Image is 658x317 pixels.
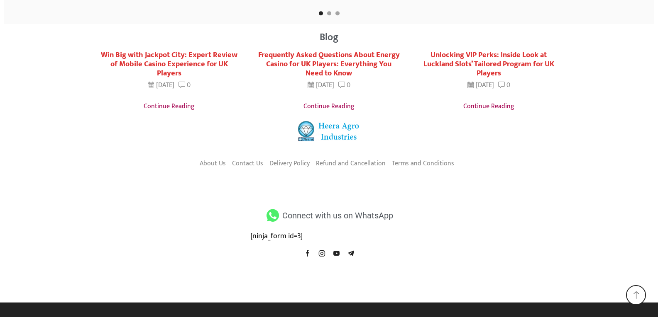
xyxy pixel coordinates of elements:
a: 0 [498,80,510,90]
span: Go to slide 2 [327,11,331,15]
h2: Blog [97,32,562,42]
a: 0 [179,80,191,90]
a: Continue reading [98,97,241,112]
a: About Us [200,157,226,171]
time: [DATE] [308,80,334,90]
span: Continue reading [144,101,195,112]
span: Connect with us on WhatsApp [280,208,393,223]
span: 0 [506,80,510,90]
a: Terms and Conditions [392,157,454,171]
time: [DATE] [467,80,494,90]
a: Delivery Policy [269,157,310,171]
div: 12 / 16 [251,51,407,112]
span: Go to slide 1 [319,11,323,15]
a: Continue reading [257,97,401,112]
a: Win Big with Jackpot City: Expert Review of Mobile Casino Experience for UK Players [101,48,237,80]
div: [ninja_form id=3] [250,231,408,242]
div: 11 / 16 [91,51,247,112]
a: 0 [338,80,350,90]
img: heera-logo-84.png [298,121,360,141]
time: [DATE] [148,80,174,90]
span: Continue reading [463,101,514,112]
span: Go to slide 3 [335,11,340,15]
a: Frequently Asked Questions About Energy Casino for UK Players: Everything You Need to Know [258,48,400,80]
a: Contact Us [232,157,263,171]
span: 0 [347,80,350,90]
span: 0 [187,80,191,90]
div: 13 / 16 [411,51,567,112]
a: Unlocking VIP Perks: Inside Look at Luckland Slots’ Tailored Program for UK Players [423,48,554,80]
a: Continue reading [417,97,560,112]
span: Continue reading [303,101,355,112]
a: Refund and Cancellation [316,157,386,171]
